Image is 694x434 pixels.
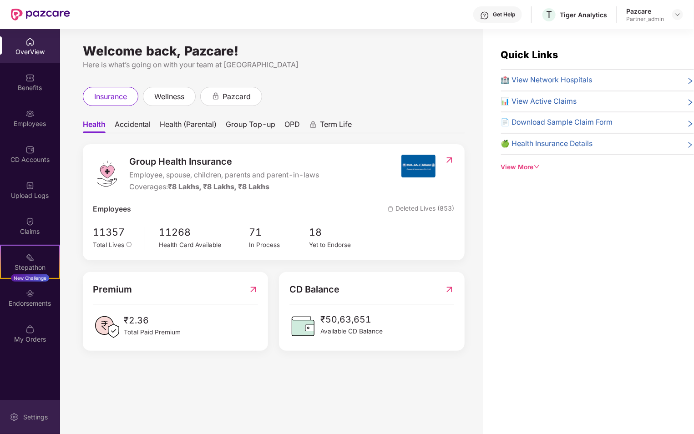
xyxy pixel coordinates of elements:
[115,120,151,133] span: Accidental
[25,145,35,154] img: svg+xml;base64,PHN2ZyBpZD0iQ0RfQWNjb3VudHMiIGRhdGEtbmFtZT0iQ0QgQWNjb3VudHMiIHhtbG5zPSJodHRwOi8vd3...
[93,225,138,240] span: 11357
[124,313,181,328] span: ₹2.36
[687,140,694,150] span: right
[501,49,558,61] span: Quick Links
[445,156,454,165] img: RedirectIcon
[212,92,220,100] div: animation
[93,241,125,248] span: Total Lives
[25,217,35,226] img: svg+xml;base64,PHN2ZyBpZD0iQ2xhaW0iIHhtbG5zPSJodHRwOi8vd3d3LnczLm9yZy8yMDAwL3N2ZyIgd2lkdGg9IjIwIi...
[687,119,694,128] span: right
[388,204,454,215] span: Deleted Lives (853)
[226,120,275,133] span: Group Top-up
[289,283,339,297] span: CD Balance
[159,225,249,240] span: 11268
[25,289,35,298] img: svg+xml;base64,PHN2ZyBpZD0iRW5kb3JzZW1lbnRzIiB4bWxucz0iaHR0cDovL3d3dy53My5vcmcvMjAwMC9zdmciIHdpZH...
[130,155,319,169] span: Group Health Insurance
[480,11,489,20] img: svg+xml;base64,PHN2ZyBpZD0iSGVscC0zMngzMiIgeG1sbnM9Imh0dHA6Ly93d3cudzMub3JnLzIwMDAvc3ZnIiB3aWR0aD...
[160,120,217,133] span: Health (Parental)
[493,11,515,18] div: Get Help
[320,313,383,327] span: ₹50,63,651
[93,160,121,187] img: logo
[25,109,35,118] img: svg+xml;base64,PHN2ZyBpZD0iRW1wbG95ZWVzIiB4bWxucz0iaHR0cDovL3d3dy53My5vcmcvMjAwMC9zdmciIHdpZHRoPS...
[388,206,394,212] img: deleteIcon
[11,274,49,282] div: New Challenge
[401,155,436,177] img: insurerIcon
[501,75,593,86] span: 🏥 View Network Hospitals
[626,15,664,23] div: Partner_admin
[445,283,454,297] img: RedirectIcon
[284,120,300,133] span: OPD
[159,240,249,250] div: Health Card Available
[127,242,132,247] span: info-circle
[674,11,681,18] img: svg+xml;base64,PHN2ZyBpZD0iRHJvcGRvd24tMzJ4MzIiIHhtbG5zPSJodHRwOi8vd3d3LnczLm9yZy8yMDAwL3N2ZyIgd2...
[626,7,664,15] div: Pazcare
[10,413,19,422] img: svg+xml;base64,PHN2ZyBpZD0iU2V0dGluZy0yMHgyMCIgeG1sbnM9Imh0dHA6Ly93d3cudzMub3JnLzIwMDAvc3ZnIiB3aW...
[534,164,540,170] span: down
[130,170,319,181] span: Employee, spouse, children, parents and parent-in-laws
[25,181,35,190] img: svg+xml;base64,PHN2ZyBpZD0iVXBsb2FkX0xvZ3MiIGRhdGEtbmFtZT0iVXBsb2FkIExvZ3MiIHhtbG5zPSJodHRwOi8vd3...
[249,225,309,240] span: 71
[124,328,181,338] span: Total Paid Premium
[501,162,694,172] div: View More
[168,182,270,191] span: ₹8 Lakhs, ₹8 Lakhs, ₹8 Lakhs
[223,91,251,102] span: pazcard
[560,10,607,19] div: Tiger Analytics
[501,117,613,128] span: 📄 Download Sample Claim Form
[25,325,35,334] img: svg+xml;base64,PHN2ZyBpZD0iTXlfT3JkZXJzIiBkYXRhLW5hbWU9Ik15IE9yZGVycyIgeG1sbnM9Imh0dHA6Ly93d3cudz...
[309,240,369,250] div: Yet to Endorse
[83,120,106,133] span: Health
[93,283,132,297] span: Premium
[309,121,317,129] div: animation
[289,313,317,340] img: CDBalanceIcon
[687,98,694,107] span: right
[320,327,383,337] span: Available CD Balance
[309,225,369,240] span: 18
[93,204,132,215] span: Employees
[25,253,35,262] img: svg+xml;base64,PHN2ZyB4bWxucz0iaHR0cDovL3d3dy53My5vcmcvMjAwMC9zdmciIHdpZHRoPSIyMSIgaGVpZ2h0PSIyMC...
[320,120,352,133] span: Term Life
[83,47,465,55] div: Welcome back, Pazcare!
[130,182,319,193] div: Coverages:
[93,313,121,341] img: PaidPremiumIcon
[501,96,577,107] span: 📊 View Active Claims
[249,240,309,250] div: In Process
[25,73,35,82] img: svg+xml;base64,PHN2ZyBpZD0iQmVuZWZpdHMiIHhtbG5zPSJodHRwOi8vd3d3LnczLm9yZy8yMDAwL3N2ZyIgd2lkdGg9Ij...
[25,37,35,46] img: svg+xml;base64,PHN2ZyBpZD0iSG9tZSIgeG1sbnM9Imh0dHA6Ly93d3cudzMub3JnLzIwMDAvc3ZnIiB3aWR0aD0iMjAiIG...
[83,59,465,71] div: Here is what’s going on with your team at [GEOGRAPHIC_DATA]
[154,91,184,102] span: wellness
[501,138,593,150] span: 🍏 Health Insurance Details
[248,283,258,297] img: RedirectIcon
[687,76,694,86] span: right
[11,9,70,20] img: New Pazcare Logo
[94,91,127,102] span: insurance
[1,263,59,272] div: Stepathon
[20,413,51,422] div: Settings
[546,9,552,20] span: T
